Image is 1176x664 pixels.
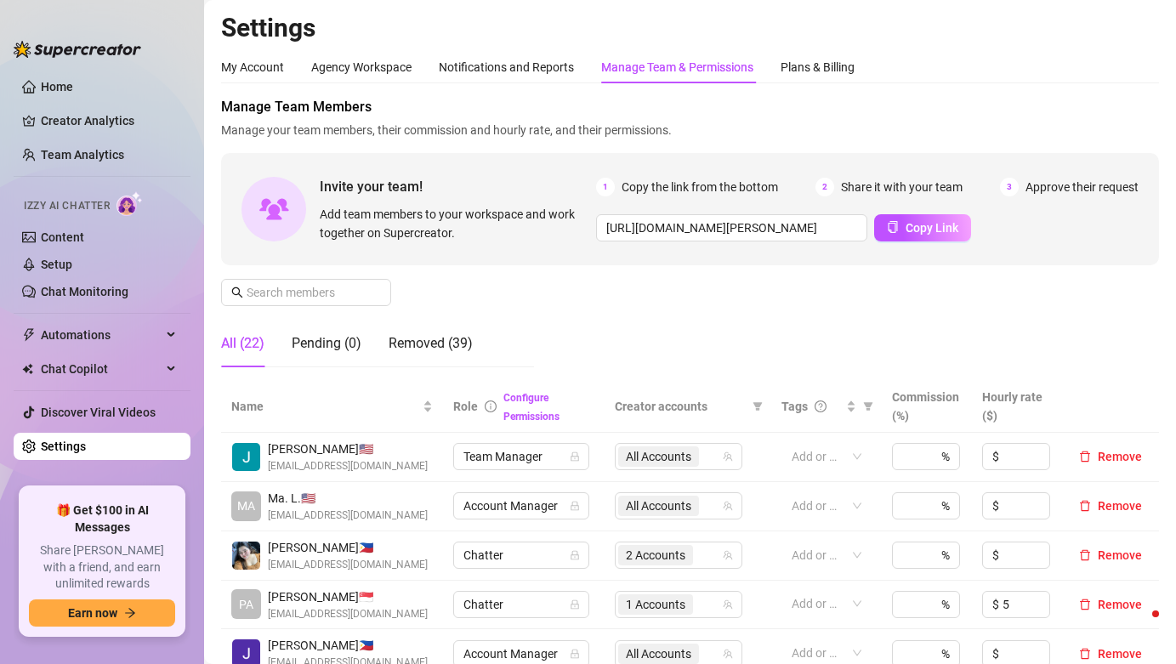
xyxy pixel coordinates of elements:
span: Chatter [463,542,579,568]
span: search [231,287,243,298]
button: Remove [1072,446,1149,467]
span: Chatter [463,592,579,617]
span: team [723,599,733,610]
img: AI Chatter [116,191,143,216]
span: lock [570,501,580,511]
span: All Accounts [618,496,699,516]
a: Configure Permissions [503,392,560,423]
span: [PERSON_NAME] 🇵🇭 [268,636,428,655]
span: All Accounts [626,497,691,515]
a: Home [41,80,73,94]
span: Team Manager [463,444,579,469]
button: Remove [1072,545,1149,565]
span: filter [863,401,873,411]
span: Remove [1098,598,1142,611]
h2: Settings [221,12,1159,44]
span: Earn now [68,606,117,620]
span: MA [237,497,255,515]
button: Earn nowarrow-right [29,599,175,627]
span: delete [1079,451,1091,463]
div: Plans & Billing [781,58,855,77]
span: [PERSON_NAME] 🇸🇬 [268,587,428,606]
span: Remove [1098,450,1142,463]
th: Hourly rate ($) [972,381,1062,433]
span: Remove [1098,548,1142,562]
img: Sheina Gorriceta [232,542,260,570]
img: Jodi [232,443,260,471]
a: Settings [41,440,86,453]
a: Chat Monitoring [41,285,128,298]
span: delete [1079,599,1091,610]
span: filter [860,394,877,419]
span: 2 [815,178,834,196]
span: Add team members to your workspace and work together on Supercreator. [320,205,589,242]
span: Approve their request [1025,178,1139,196]
th: Name [221,381,443,433]
button: Copy Link [874,214,971,241]
a: Discover Viral Videos [41,406,156,419]
span: Manage your team members, their commission and hourly rate, and their permissions. [221,121,1159,139]
span: All Accounts [626,644,691,663]
button: Remove [1072,594,1149,615]
div: Manage Team & Permissions [601,58,753,77]
span: [EMAIL_ADDRESS][DOMAIN_NAME] [268,557,428,573]
input: Search members [247,283,367,302]
span: 2 Accounts [618,545,693,565]
div: Removed (39) [389,333,473,354]
span: 1 Accounts [618,594,693,615]
span: Copy the link from the bottom [622,178,778,196]
span: [EMAIL_ADDRESS][DOMAIN_NAME] [268,508,428,524]
span: arrow-right [124,607,136,619]
span: thunderbolt [22,328,36,342]
span: [EMAIL_ADDRESS][DOMAIN_NAME] [268,606,428,622]
span: info-circle [485,400,497,412]
img: logo-BBDzfeDw.svg [14,41,141,58]
span: lock [570,599,580,610]
div: All (22) [221,333,264,354]
span: Remove [1098,647,1142,661]
img: Chat Copilot [22,363,33,375]
span: Name [231,397,419,416]
a: Team Analytics [41,148,124,162]
span: Manage Team Members [221,97,1159,117]
span: delete [1079,648,1091,660]
span: Invite your team! [320,176,596,197]
span: Copy Link [906,221,958,235]
button: Remove [1072,496,1149,516]
span: 3 [1000,178,1019,196]
span: [PERSON_NAME] 🇺🇸 [268,440,428,458]
span: [PERSON_NAME] 🇵🇭 [268,538,428,557]
span: Creator accounts [615,397,746,416]
span: Ma. L. 🇺🇸 [268,489,428,508]
span: Share it with your team [841,178,963,196]
span: lock [570,649,580,659]
span: delete [1079,500,1091,512]
a: Creator Analytics [41,107,177,134]
div: Notifications and Reports [439,58,574,77]
span: Izzy AI Chatter [24,198,110,214]
span: PA [239,595,253,614]
span: lock [570,550,580,560]
span: 2 Accounts [626,546,685,565]
span: question-circle [815,400,827,412]
span: delete [1079,549,1091,561]
span: team [723,649,733,659]
iframe: Intercom live chat [1118,606,1159,647]
span: Share [PERSON_NAME] with a friend, and earn unlimited rewards [29,542,175,593]
span: All Accounts [618,446,699,467]
span: filter [753,401,763,411]
span: Role [453,400,478,413]
div: Agency Workspace [311,58,412,77]
span: Tags [781,397,808,416]
span: Remove [1098,499,1142,513]
span: All Accounts [618,644,699,664]
button: Remove [1072,644,1149,664]
th: Commission (%) [882,381,972,433]
a: Setup [41,258,72,271]
span: copy [887,221,899,233]
span: lock [570,451,580,462]
span: team [723,550,733,560]
span: filter [749,394,766,419]
a: Content [41,230,84,244]
span: [EMAIL_ADDRESS][DOMAIN_NAME] [268,458,428,474]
